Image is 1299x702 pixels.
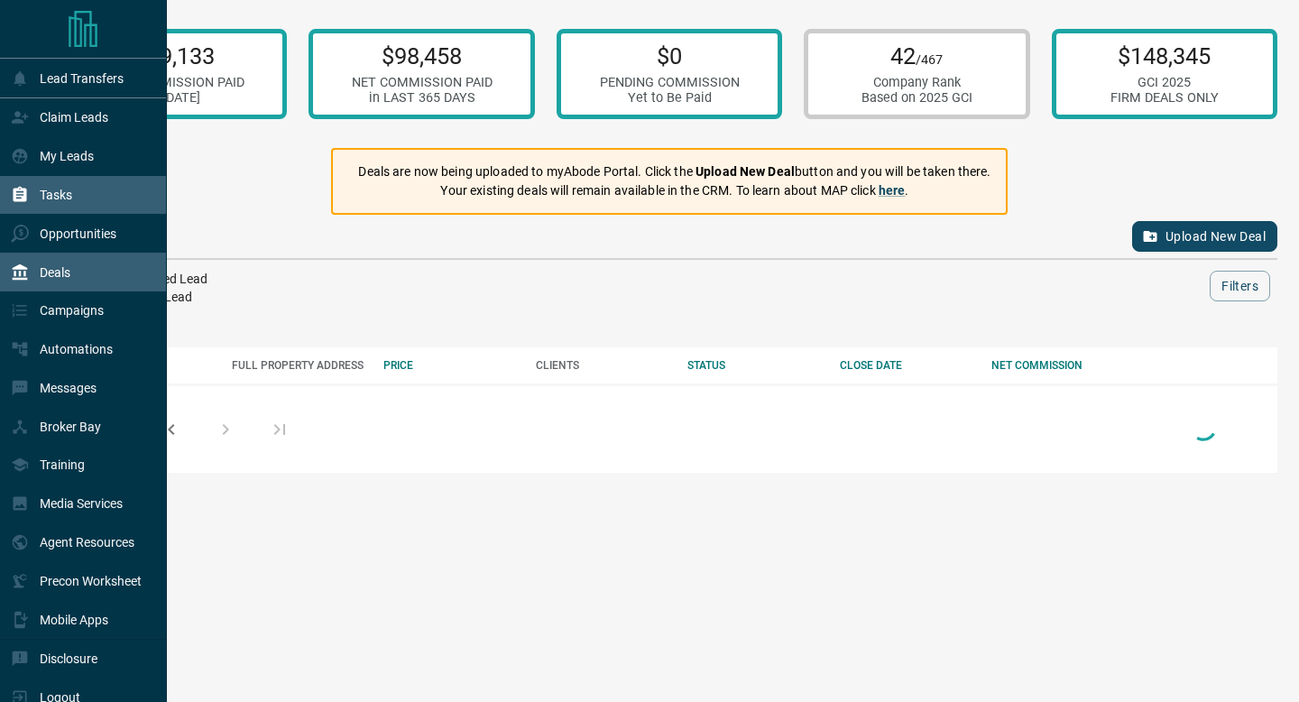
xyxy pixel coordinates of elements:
div: in LAST 365 DAYS [352,90,493,106]
div: Based on 2025 GCI [861,90,972,106]
p: $0 [600,42,740,69]
span: /467 [916,52,943,68]
div: NET COMMISSION PAID [104,75,244,90]
p: $89,133 [104,42,244,69]
div: Loading [1185,410,1221,448]
div: FIRM DEALS ONLY [1110,90,1219,106]
p: Deals are now being uploaded to myAbode Portal. Click the button and you will be taken there. [358,162,990,181]
div: STATUS [687,359,822,372]
button: Upload New Deal [1132,221,1277,252]
div: PRICE [383,359,518,372]
div: PENDING COMMISSION [600,75,740,90]
div: CLIENTS [536,359,670,372]
p: 42 [861,42,972,69]
div: NET COMMISSION [991,359,1126,372]
div: Yet to Be Paid [600,90,740,106]
div: Company Rank [861,75,972,90]
button: Filters [1210,271,1270,301]
p: Your existing deals will remain available in the CRM. To learn about MAP click . [358,181,990,200]
a: here [879,183,906,198]
div: CLOSE DATE [840,359,974,372]
strong: Upload New Deal [696,164,795,179]
p: $148,345 [1110,42,1219,69]
div: GCI 2025 [1110,75,1219,90]
div: NET COMMISSION PAID [352,75,493,90]
div: in [DATE] [104,90,244,106]
p: $98,458 [352,42,493,69]
div: FULL PROPERTY ADDRESS [232,359,366,372]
